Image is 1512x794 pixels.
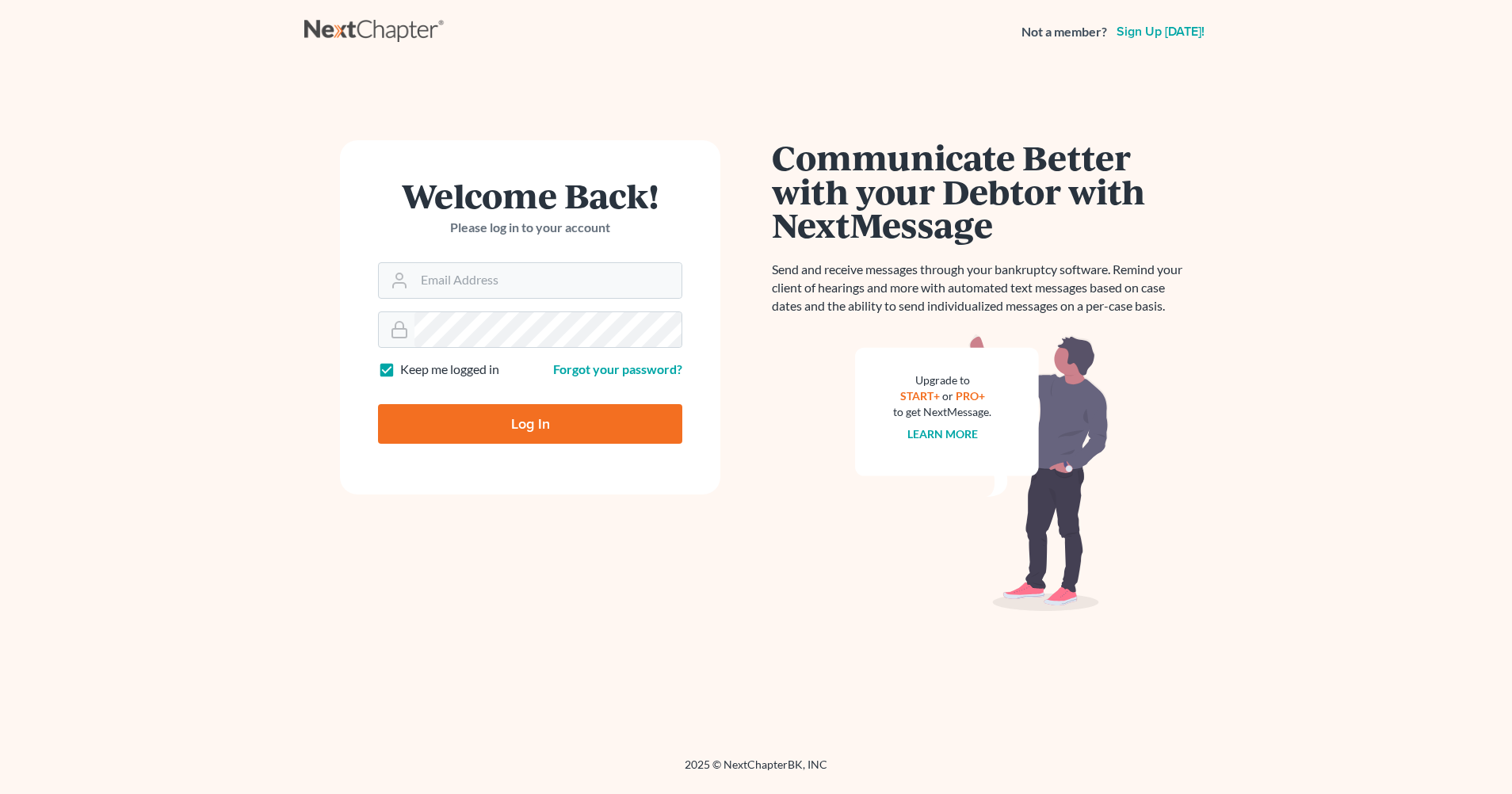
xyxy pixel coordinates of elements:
[378,404,682,444] input: Log In
[956,389,985,403] a: PRO+
[772,140,1192,242] h1: Communicate Better with your Debtor with NextMessage
[942,389,953,403] span: or
[893,404,991,420] div: to get NextMessage.
[400,361,499,379] label: Keep me logged in
[1021,23,1107,41] strong: Not a member?
[893,372,991,388] div: Upgrade to
[553,361,682,376] a: Forgot your password?
[900,389,940,403] a: START+
[414,263,682,298] input: Email Address
[855,334,1109,612] img: nextmessage_bg-59042aed3d76b12b5cd301f8e5b87938c9018125f34e5fa2b7a6b67550977c72.svg
[378,178,682,212] h1: Welcome Back!
[1113,25,1208,38] a: Sign up [DATE]!
[907,427,978,441] a: Learn more
[304,757,1208,785] div: 2025 © NextChapterBK, INC
[772,261,1192,315] p: Send and receive messages through your bankruptcy software. Remind your client of hearings and mo...
[378,219,682,237] p: Please log in to your account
